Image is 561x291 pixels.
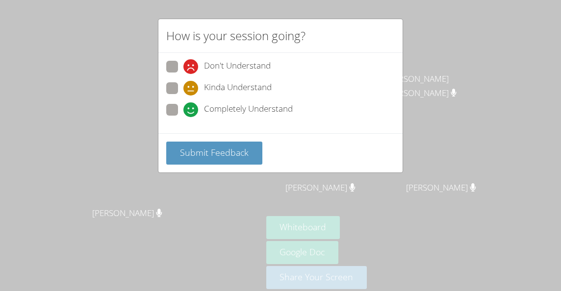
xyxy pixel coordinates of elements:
[180,146,249,158] span: Submit Feedback
[204,59,271,74] span: Don't Understand
[166,27,306,45] h2: How is your session going?
[166,142,262,165] button: Submit Feedback
[204,81,272,96] span: Kinda Understand
[204,102,293,117] span: Completely Understand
